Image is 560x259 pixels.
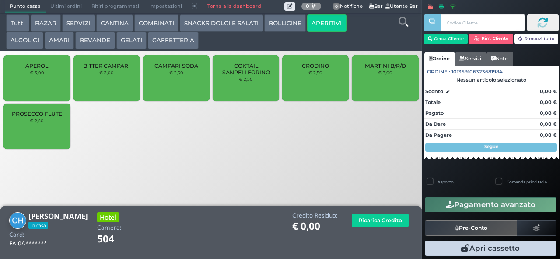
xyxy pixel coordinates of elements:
[6,14,29,32] button: Tutti
[25,62,48,69] span: APEROL
[469,34,513,44] button: Rim. Cliente
[220,62,272,76] span: COKTAIL SANPELLEGRINO
[87,0,144,13] span: Ritiri programmati
[486,52,513,66] a: Note
[45,32,74,49] button: AMARI
[540,121,557,127] strong: 0,00 €
[352,214,409,227] button: Ricarica Credito
[148,32,199,49] button: CAFFETTERIA
[30,70,44,75] small: € 3,00
[540,99,557,105] strong: 0,00 €
[6,32,43,49] button: ALCOLICI
[12,111,62,117] span: PROSECCO FLUTE
[97,224,122,231] h4: Camera:
[97,212,119,222] h3: Hotel
[116,32,147,49] button: GELATI
[239,76,253,82] small: € 2,50
[308,70,322,75] small: € 2,50
[437,179,454,185] label: Asporto
[425,110,444,116] strong: Pagato
[424,77,559,83] div: Nessun articolo selezionato
[62,14,94,32] button: SERVIZI
[425,220,518,236] button: Pre-Conto
[96,14,133,32] button: CANTINA
[365,62,406,69] span: MARTINI B/R/D
[540,132,557,138] strong: 0,00 €
[441,14,525,31] input: Codice Cliente
[169,70,183,75] small: € 2,50
[5,0,45,13] span: Punto cassa
[427,68,450,76] span: Ordine :
[134,14,178,32] button: COMBINATI
[514,34,559,44] button: Rimuovi tutto
[424,34,468,44] button: Cerca Cliente
[45,0,87,13] span: Ultimi ordini
[307,14,346,32] button: APERITIVI
[99,70,114,75] small: € 3,00
[306,3,309,9] b: 0
[540,88,557,94] strong: 0,00 €
[425,121,446,127] strong: Da Dare
[30,118,44,123] small: € 2,50
[264,14,306,32] button: BOLLICINE
[484,144,498,149] strong: Segue
[540,110,557,116] strong: 0,00 €
[28,211,88,221] b: [PERSON_NAME]
[31,14,61,32] button: BAZAR
[425,99,441,105] strong: Totale
[378,70,392,75] small: € 3,00
[154,62,198,69] span: CAMPARI SODA
[425,88,443,95] strong: Sconto
[28,222,48,229] span: In casa
[144,0,187,13] span: Impostazioni
[97,234,139,245] h1: 504
[180,14,263,32] button: SNACKS DOLCI E SALATI
[9,231,24,238] h4: Card:
[332,3,340,10] span: 0
[292,221,338,232] h1: € 0,00
[302,62,329,69] span: CRODINO
[425,132,452,138] strong: Da Pagare
[75,32,115,49] button: BEVANDE
[83,62,130,69] span: BITTER CAMPARI
[424,52,455,66] a: Ordine
[9,212,26,229] img: Carina Haas
[507,179,547,185] label: Comanda prioritaria
[292,212,338,219] h4: Credito Residuo:
[425,241,556,256] button: Apri cassetto
[455,52,486,66] a: Servizi
[451,68,503,76] span: 101359106323681984
[202,0,266,13] a: Torna alla dashboard
[425,197,556,212] button: Pagamento avanzato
